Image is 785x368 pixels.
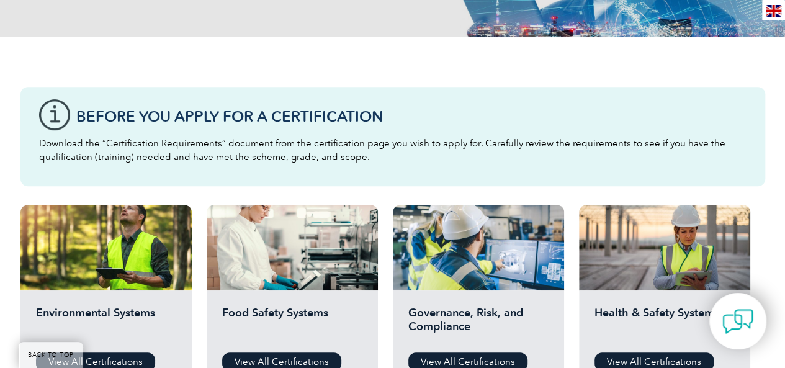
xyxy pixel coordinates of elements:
[39,137,747,164] p: Download the “Certification Requirements” document from the certification page you wish to apply ...
[76,109,747,124] h3: Before You Apply For a Certification
[222,306,362,343] h2: Food Safety Systems
[19,342,83,368] a: BACK TO TOP
[722,306,753,337] img: contact-chat.png
[36,306,176,343] h2: Environmental Systems
[408,306,549,343] h2: Governance, Risk, and Compliance
[766,5,781,17] img: en
[594,306,735,343] h2: Health & Safety Systems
